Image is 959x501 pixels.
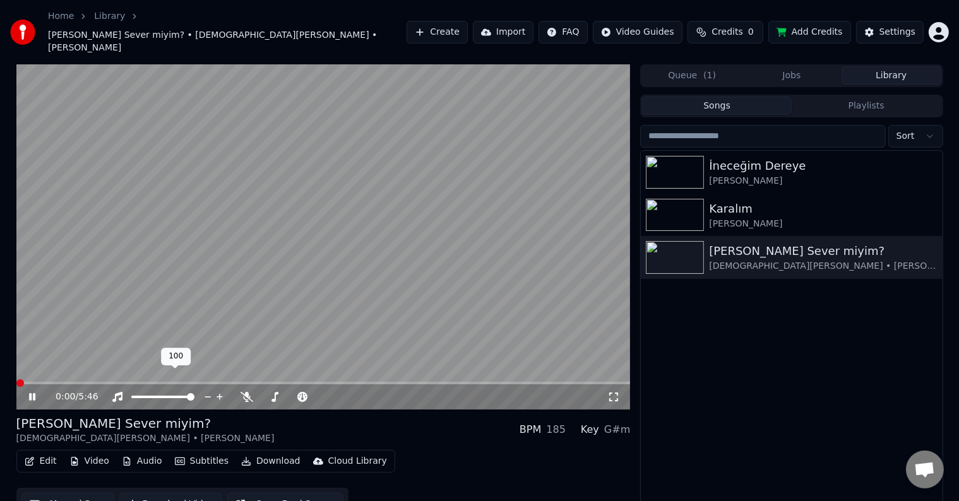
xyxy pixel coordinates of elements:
[896,130,915,143] span: Sort
[748,26,754,38] span: 0
[236,452,306,470] button: Download
[642,66,742,85] button: Queue
[161,348,191,365] div: 100
[56,391,75,403] span: 0:00
[742,66,842,85] button: Jobs
[117,452,167,470] button: Audio
[703,69,716,82] span: ( 1 )
[593,21,682,44] button: Video Guides
[16,432,275,445] div: [DEMOGRAPHIC_DATA][PERSON_NAME] • [PERSON_NAME]
[709,218,937,230] div: [PERSON_NAME]
[842,66,941,85] button: Library
[546,422,566,437] div: 185
[709,157,937,175] div: İneceğim Dereye
[906,451,944,488] div: Açık sohbet
[78,391,98,403] span: 5:46
[48,29,407,54] span: [PERSON_NAME] Sever miyim? • [DEMOGRAPHIC_DATA][PERSON_NAME] • [PERSON_NAME]
[539,21,587,44] button: FAQ
[56,391,86,403] div: /
[709,200,937,218] div: Karalım
[48,10,407,54] nav: breadcrumb
[473,21,533,44] button: Import
[709,260,937,273] div: [DEMOGRAPHIC_DATA][PERSON_NAME] • [PERSON_NAME]
[581,422,599,437] div: Key
[712,26,742,38] span: Credits
[642,97,792,115] button: Songs
[328,455,387,468] div: Cloud Library
[20,452,62,470] button: Edit
[16,415,275,432] div: [PERSON_NAME] Sever miyim?
[879,26,915,38] div: Settings
[94,10,125,23] a: Library
[604,422,630,437] div: G#m
[10,20,35,45] img: youka
[48,10,74,23] a: Home
[856,21,924,44] button: Settings
[709,242,937,260] div: [PERSON_NAME] Sever miyim?
[688,21,763,44] button: Credits0
[64,452,114,470] button: Video
[768,21,851,44] button: Add Credits
[709,175,937,187] div: [PERSON_NAME]
[520,422,541,437] div: BPM
[792,97,941,115] button: Playlists
[407,21,468,44] button: Create
[170,452,234,470] button: Subtitles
